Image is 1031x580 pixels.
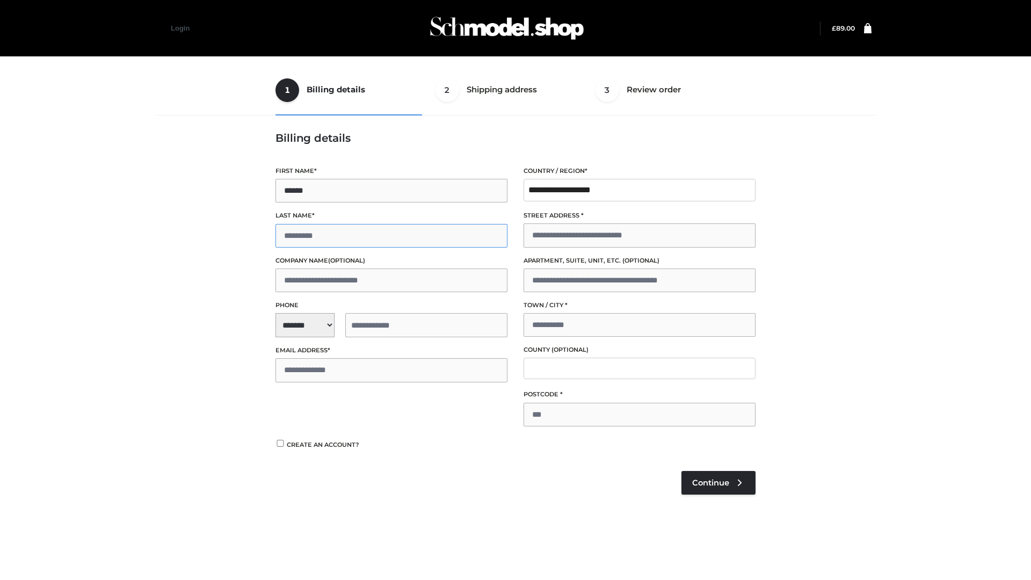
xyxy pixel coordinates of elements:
label: Town / City [524,300,756,310]
span: (optional) [328,257,365,264]
label: First name [275,166,507,176]
label: Company name [275,256,507,266]
label: Phone [275,300,507,310]
input: Create an account? [275,440,285,447]
span: (optional) [622,257,659,264]
h3: Billing details [275,132,756,144]
span: Create an account? [287,441,359,448]
a: Login [171,24,190,32]
a: £89.00 [832,24,855,32]
label: Apartment, suite, unit, etc. [524,256,756,266]
label: County [524,345,756,355]
label: Country / Region [524,166,756,176]
label: Email address [275,345,507,356]
bdi: 89.00 [832,24,855,32]
span: (optional) [551,346,589,353]
label: Postcode [524,389,756,400]
span: £ [832,24,836,32]
img: Schmodel Admin 964 [426,7,587,49]
label: Street address [524,211,756,221]
a: Continue [681,471,756,495]
label: Last name [275,211,507,221]
span: Continue [692,478,729,488]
